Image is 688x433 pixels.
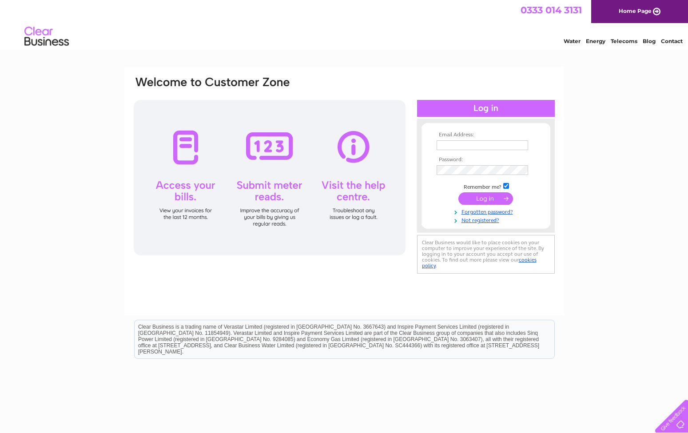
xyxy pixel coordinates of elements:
[417,235,555,274] div: Clear Business would like to place cookies on your computer to improve your experience of the sit...
[434,182,537,191] td: Remember me?
[434,132,537,138] th: Email Address:
[611,38,637,44] a: Telecoms
[437,207,537,215] a: Forgotten password?
[661,38,683,44] a: Contact
[564,38,581,44] a: Water
[422,257,537,269] a: cookies policy
[586,38,605,44] a: Energy
[643,38,656,44] a: Blog
[434,157,537,163] th: Password:
[24,23,69,50] img: logo.png
[135,5,554,43] div: Clear Business is a trading name of Verastar Limited (registered in [GEOGRAPHIC_DATA] No. 3667643...
[521,4,582,16] a: 0333 014 3131
[458,192,513,205] input: Submit
[437,215,537,224] a: Not registered?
